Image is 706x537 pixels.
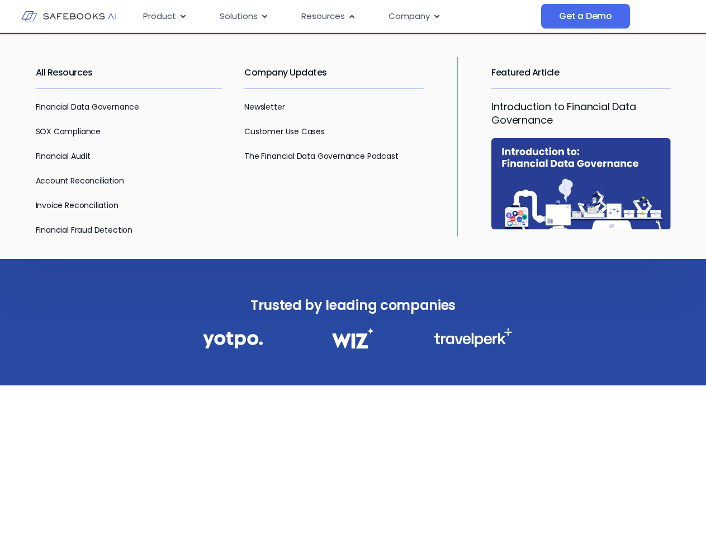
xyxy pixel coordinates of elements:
[36,66,93,79] a: All Resources
[541,4,630,29] a: Get a Demo
[244,150,398,162] a: The Financial Data Governance Podcast
[244,57,424,88] h2: Company Updates
[388,10,430,23] span: Company
[491,100,636,127] a: Introduction to Financial Data Governance
[134,6,541,27] nav: Menu
[244,101,285,112] a: Newsletter
[434,328,513,347] img: Financial Data Governance 3
[326,328,379,348] img: Financial Data Governance 2
[36,150,91,162] a: Financial Audit
[244,126,325,137] a: Customer Use Cases
[491,57,670,88] h2: Featured Article
[178,294,528,317] h3: Trusted by leading companies
[220,10,258,23] span: Solutions
[36,126,101,137] a: SOX Compliance
[36,101,140,112] a: Financial Data Governance
[36,175,124,186] a: Account Reconciliation
[134,6,541,27] div: Menu Toggle
[559,11,612,22] span: Get a Demo
[36,224,133,235] a: Financial Fraud Detection
[203,328,263,352] img: Financial Data Governance 1
[143,10,176,23] span: Product
[301,10,345,23] span: Resources
[36,200,119,211] a: Invoice Reconciliation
